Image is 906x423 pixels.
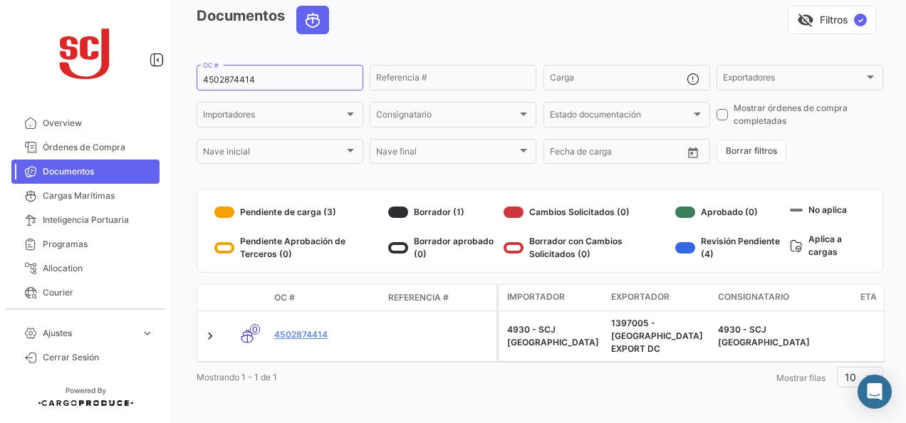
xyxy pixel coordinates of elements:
datatable-header-cell: Consignatario [712,285,855,310]
div: Borrador aprobado (0) [388,235,498,261]
a: 4502874414 [274,328,377,341]
span: Referencia # [388,291,449,304]
datatable-header-cell: Importador [499,285,605,310]
div: Borrador con Cambios Solicitados (0) [504,235,670,261]
span: Consignatario [718,291,789,303]
button: Ocean [297,6,328,33]
a: Courier [11,281,160,305]
span: Programas [43,238,154,251]
datatable-header-cell: OC # [269,286,382,310]
a: Órdenes de Compra [11,135,160,160]
div: Aprobado (0) [675,201,784,224]
a: Cargas Marítimas [11,184,160,208]
span: Nave inicial [203,149,344,159]
span: Mostrando 1 - 1 de 1 [197,372,277,382]
span: OC # [274,291,295,304]
span: Consignatario [376,112,517,122]
div: 4930 - SCJ [GEOGRAPHIC_DATA] [507,323,600,349]
a: Overview [11,111,160,135]
span: Inteligencia Portuaria [43,214,154,226]
div: No aplica [790,201,865,219]
div: Abrir Intercom Messenger [858,375,892,409]
span: ETA [860,291,877,303]
input: Hasta [585,149,649,159]
button: Borrar filtros [717,140,786,163]
datatable-header-cell: Exportador [605,285,712,310]
div: Cambios Solicitados (0) [504,201,670,224]
span: expand_more [141,327,154,340]
div: Borrador (1) [388,201,498,224]
div: Aplica a cargas [790,230,865,261]
span: Allocation [43,262,154,275]
span: Mostrar órdenes de compra completadas [734,102,883,127]
span: Estado documentación [550,112,691,122]
datatable-header-cell: Referencia # [382,286,496,310]
div: Pendiente Aprobación de Terceros (0) [214,235,382,261]
span: Importador [507,291,565,303]
span: 10 [845,371,856,383]
span: Documentos [43,165,154,178]
span: Importadores [203,112,344,122]
span: Exportador [611,291,670,303]
span: Cargas Marítimas [43,189,154,202]
span: Mostrar filas [776,372,826,383]
span: Ajustes [43,327,135,340]
a: Expand/Collapse Row [203,329,217,343]
span: Courier [43,286,154,299]
a: Documentos [11,160,160,184]
input: Desde [550,149,576,159]
span: Exportadores [723,75,864,85]
span: 0 [250,324,260,335]
span: Cerrar Sesión [43,351,154,364]
span: visibility_off [797,11,814,28]
h3: Documentos [197,6,333,34]
a: Allocation [11,256,160,281]
img: scj_logo1.svg [50,17,121,88]
span: Nave final [376,149,517,159]
span: ✓ [854,14,867,26]
div: Pendiente de carga (3) [214,201,382,224]
div: Revisión Pendiente (4) [675,235,784,261]
a: Programas [11,232,160,256]
datatable-header-cell: Modo de Transporte [226,292,269,303]
span: Overview [43,117,154,130]
a: Inteligencia Portuaria [11,208,160,232]
span: Órdenes de Compra [43,141,154,154]
div: 1397005 - [GEOGRAPHIC_DATA] EXPORT DC [611,317,707,355]
span: 4930 - SCJ Brasil [718,324,810,348]
button: Open calendar [682,142,704,163]
button: visibility_offFiltros✓ [788,6,876,34]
